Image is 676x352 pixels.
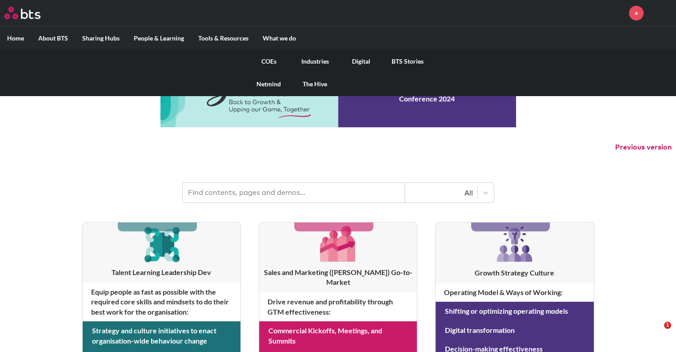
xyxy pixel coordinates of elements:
[127,27,191,50] label: People & Learning
[629,6,644,20] a: +
[259,267,417,287] h3: Sales and Marketing ([PERSON_NAME]) Go-to-Market
[31,27,75,50] label: About BTS
[4,7,57,19] a: Go home
[409,188,473,198] div: All
[664,322,671,329] span: 1
[191,27,256,50] label: Tools & Resources
[650,2,672,24] a: Profile
[256,27,303,50] label: What we do
[83,267,240,277] h3: Talent Learning Leadership Dev
[646,322,667,343] iframe: Intercom live chat
[650,2,672,24] img: Abhimanu Raja
[493,223,536,265] img: [object Object]
[259,292,417,321] h4: Drive revenue and profitability through GTM effectiveness :
[436,283,593,302] h4: Operating Model & Ways of Working :
[140,223,183,265] img: [object Object]
[4,7,40,19] img: BTS Logo
[183,183,405,202] input: Find contents, pages and demos...
[436,268,593,278] h3: Growth Strategy Culture
[317,223,359,265] img: [object Object]
[83,283,240,321] h4: Equip people as fast as possible with the required core skills and mindsets to do their best work...
[615,142,672,152] button: Previous version
[75,27,127,50] label: Sharing Hubs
